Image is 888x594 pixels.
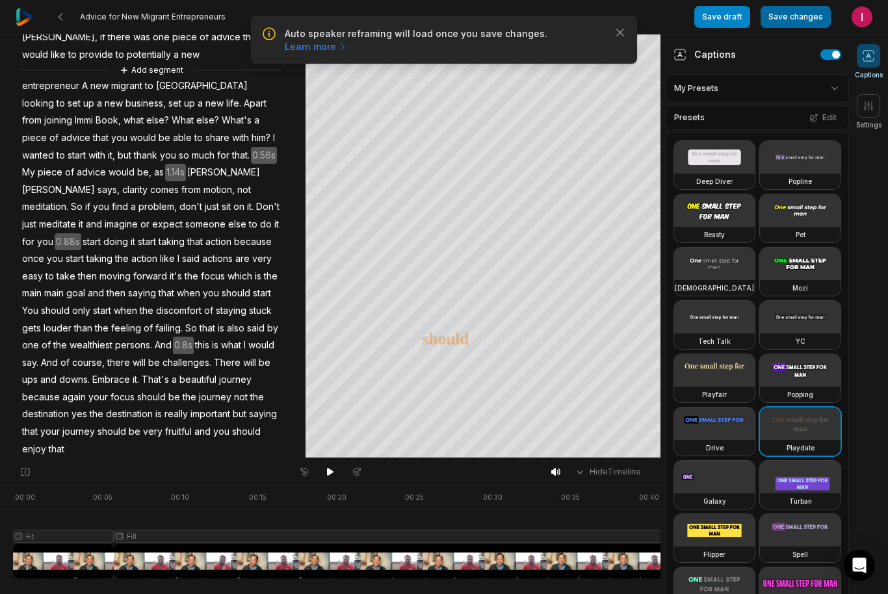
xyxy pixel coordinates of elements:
[702,389,727,400] h3: Playfair
[110,77,144,95] span: migrant
[42,320,73,337] span: louder
[66,95,82,112] span: set
[259,216,273,233] span: do
[170,112,195,129] span: What
[153,337,173,354] span: And
[114,250,130,268] span: the
[43,112,73,129] span: joining
[184,320,198,337] span: So
[196,95,204,112] span: a
[129,129,157,147] span: would
[161,354,213,372] span: challenges.
[167,389,181,406] span: be
[21,423,39,441] span: that
[49,46,67,64] span: like
[130,250,159,268] span: action
[85,250,114,268] span: taking
[231,147,251,164] span: that.
[73,320,94,337] span: than
[173,337,194,354] span: 0.8s
[70,198,84,216] span: So
[87,147,107,164] span: with
[137,233,157,251] span: start
[787,443,815,453] h3: Playdate
[248,406,278,423] span: saying
[796,336,805,346] h3: YC
[21,337,40,354] span: one
[84,198,92,216] span: if
[698,336,731,346] h3: Tech Talk
[195,112,220,129] span: else?
[39,423,61,441] span: your
[21,77,81,95] span: entrepreneur
[796,229,805,240] h3: Pet
[38,216,77,233] span: meditate
[121,181,149,199] span: clarity
[203,302,215,320] span: of
[43,285,65,302] span: main
[233,389,249,406] span: not
[675,283,754,293] h3: [DEMOGRAPHIC_DATA]
[249,389,265,406] span: the
[114,337,153,354] span: persons.
[242,29,260,46] span: that
[137,198,178,216] span: problem,
[193,423,212,441] span: and
[251,250,273,268] span: very
[273,216,280,233] span: it
[153,164,165,181] span: as
[73,112,94,129] span: Immi
[116,147,133,164] span: but
[170,371,178,389] span: a
[186,164,261,181] span: [PERSON_NAME]
[226,268,254,285] span: which
[792,283,808,293] h3: Mozi
[247,337,276,354] span: would
[21,406,70,423] span: destination
[21,233,36,251] span: for
[789,496,812,506] h3: Turban
[233,233,273,251] span: because
[285,40,348,53] a: Learn more
[234,250,251,268] span: are
[246,198,255,216] span: it.
[231,423,262,441] span: should
[89,77,110,95] span: new
[703,549,725,560] h3: Flipper
[704,229,725,240] h3: Beasty
[181,389,198,406] span: the
[164,423,193,441] span: fruitful
[231,129,250,147] span: with
[242,95,268,112] span: Apart
[21,441,47,458] span: enjoy
[52,337,68,354] span: the
[102,233,129,251] span: doing
[71,354,106,372] span: course,
[21,95,55,112] span: looking
[124,95,167,112] span: business,
[666,105,849,130] div: Presets
[178,371,218,389] span: beautiful
[107,29,132,46] span: there
[107,164,136,181] span: would
[21,268,44,285] span: easy
[696,176,733,187] h3: Deep Diver
[789,176,812,187] h3: Popline
[91,371,131,389] span: Embrace
[55,147,66,164] span: to
[99,29,107,46] span: if
[198,389,233,406] span: journey
[47,441,66,458] span: that
[67,46,78,64] span: to
[21,112,43,129] span: from
[172,46,180,64] span: a
[39,371,58,389] span: and
[180,181,202,199] span: from
[132,268,168,285] span: forward
[151,29,171,46] span: one
[250,129,272,147] span: him?
[220,198,232,216] span: sit
[81,77,89,95] span: A
[673,47,736,61] div: Captions
[154,406,163,423] span: is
